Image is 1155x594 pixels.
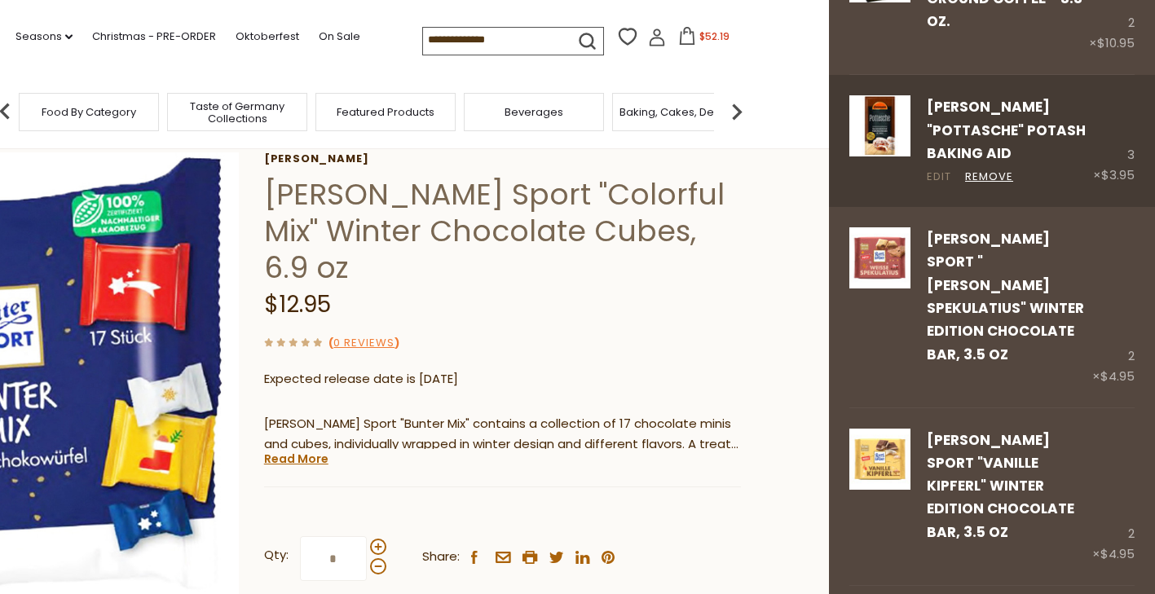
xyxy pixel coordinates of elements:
a: Beverages [505,106,563,118]
img: Ostmann Potash dark design [849,95,910,156]
a: Featured Products [337,106,434,118]
h1: [PERSON_NAME] Sport "Colorful Mix" Winter Chocolate Cubes, 6.9 oz [264,176,741,286]
a: On Sale [319,28,360,46]
a: [PERSON_NAME] Sport "Vanille Kipferl" Winter Edition Chocolate Bar, 3.5 oz [927,430,1074,542]
span: $4.95 [1100,367,1135,385]
a: Edit [927,169,951,186]
a: Christmas - PRE-ORDER [92,28,216,46]
span: ( ) [328,335,399,350]
div: 2 × [1092,227,1135,387]
img: Ritter Sport Weiss Spekulatius Winter Edition [849,227,910,288]
div: 2 × [1092,429,1135,565]
a: Taste of Germany Collections [172,100,302,125]
a: Oktoberfest [236,28,299,46]
input: Qty: [300,536,367,581]
strong: Qty: [264,545,289,565]
a: Food By Category [42,106,136,118]
a: Ritter Sport Vanille Kipferl Winter Edition [849,429,910,565]
span: Share: [422,547,460,567]
a: Ostmann Potash dark design [849,95,910,186]
a: Baking, Cakes, Desserts [619,106,746,118]
a: 0 Reviews [333,335,395,352]
a: [PERSON_NAME] Sport "[PERSON_NAME] Spekulatius" Winter Edition Chocolate Bar, 3.5 oz [927,229,1084,364]
span: $52.19 [699,29,730,43]
a: [PERSON_NAME] [264,152,741,165]
span: $3.95 [1101,166,1135,183]
a: Read More [264,451,328,467]
a: Ritter Sport Weiss Spekulatius Winter Edition [849,227,910,387]
span: $4.95 [1100,545,1135,562]
img: next arrow [721,95,753,128]
a: [PERSON_NAME] "Pottasche" Potash Baking Aid [927,97,1086,163]
span: $12.95 [264,288,331,320]
a: Remove [965,169,1013,186]
div: 3 × [1093,95,1135,186]
p: [PERSON_NAME] Sport "Bunter Mix" contains a collection of 17 chocolate minis and cubes, individua... [264,414,741,455]
button: $52.19 [669,27,738,51]
a: Seasons [15,28,73,46]
p: Expected release date is [DATE] [264,369,741,389]
img: Ritter Sport Vanille Kipferl Winter Edition [849,429,910,490]
span: $10.95 [1097,34,1135,51]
